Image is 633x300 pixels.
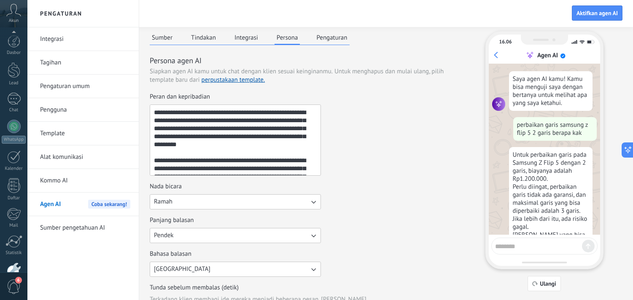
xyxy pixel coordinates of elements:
a: Kommo AI [40,169,130,193]
li: Integrasi [27,27,139,51]
button: Pengaturan [314,31,349,44]
img: agent icon [492,97,506,111]
a: Alat komunikasi [40,145,130,169]
span: Panjang balasan [150,216,194,225]
span: Tunda sebelum membalas (detik) [150,284,239,292]
li: Template [27,122,139,145]
button: Persona [275,31,300,45]
a: Tagihan [40,51,130,75]
span: Siapkan agen AI kamu untuk chat dengan klien sesuai keinginanmu. [150,67,333,76]
div: Untuk perbaikan garis pada Samsung Z Flip 5 dengan 2 garis, biayanya adalah Rp1.200.000. Perlu di... [509,147,593,251]
span: Aktifkan agen AI [576,10,618,16]
div: Saya agen AI kamu! Kamu bisa menguji saya dengan bertanya untuk melihat apa yang saya ketahui. [509,71,593,111]
div: Agen AI [537,51,558,59]
span: Untuk menghapus dan mulai ulang, pilih template baru dari [150,67,444,84]
span: Ramah [154,198,172,206]
button: Tindakan [189,31,218,44]
button: Aktifkan agen AI [572,5,622,21]
button: Bahasa balasan [150,262,321,277]
div: Kalender [2,166,26,171]
span: 6 [15,277,22,284]
a: Template [40,122,130,145]
span: Agen AI [40,193,61,216]
button: Integrasi [232,31,260,44]
div: 16.06 [499,39,512,45]
a: Sumber pengetahuan AI [40,216,130,240]
span: Ulangi [540,281,556,287]
a: Integrasi [40,27,130,51]
div: Dasbor [2,50,26,56]
h3: Persona agen AI [150,55,455,66]
a: perpustakaan template. [202,76,265,84]
li: Alat komunikasi [27,145,139,169]
div: Statistik [2,250,26,256]
button: Sumber [150,31,175,44]
li: Pengguna [27,98,139,122]
a: Pengaturan umum [40,75,130,98]
button: Ulangi [528,276,561,291]
div: Chat [2,107,26,113]
a: Agen AICoba sekarang! [40,193,130,216]
span: [GEOGRAPHIC_DATA] [154,265,210,273]
li: Agen AI [27,193,139,216]
span: Coba sekarang! [88,200,130,209]
div: Lead [2,80,26,86]
div: WhatsApp [2,136,26,144]
span: Nada bicara [150,182,182,191]
li: Sumber pengetahuan AI [27,216,139,239]
span: Akun [9,18,19,24]
li: Pengaturan umum [27,75,139,98]
div: Mail [2,223,26,228]
span: Pendek [154,231,174,240]
button: Panjang balasan [150,228,321,243]
textarea: Peran dan kepribadian [150,105,319,175]
span: Bahasa balasan [150,250,191,258]
span: Peran dan kepribadian [150,93,210,101]
li: Tagihan [27,51,139,75]
div: Daftar [2,196,26,201]
button: Nada bicara [150,194,321,209]
li: Kommo AI [27,169,139,193]
div: perbaikan garis samsung z flip 5 2 garis berapa kak [513,117,597,141]
a: Pengguna [40,98,130,122]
